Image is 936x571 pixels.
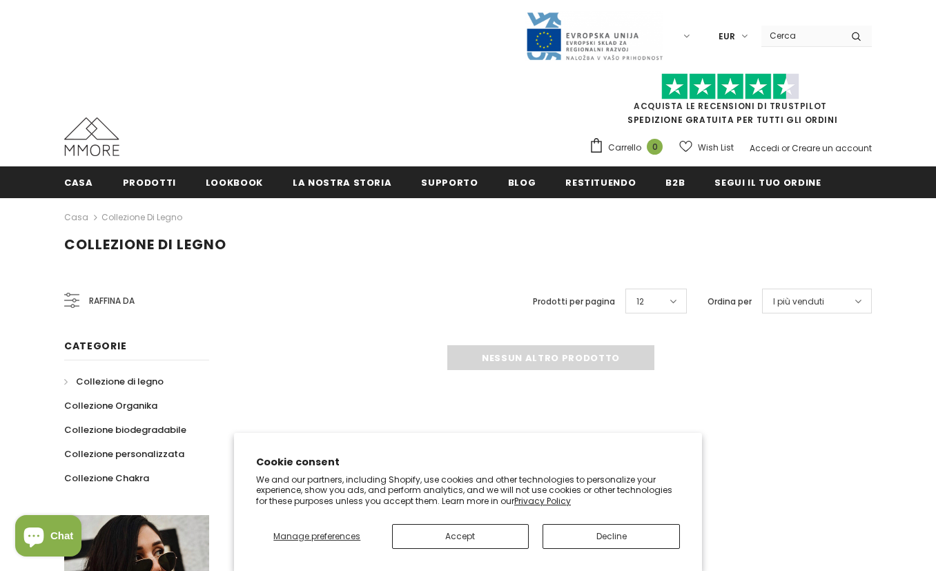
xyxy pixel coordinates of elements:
[256,474,680,507] p: We and our partners, including Shopify, use cookies and other technologies to personalize your ex...
[525,11,663,61] img: Javni Razpis
[634,100,827,112] a: Acquista le recensioni di TrustPilot
[773,295,824,309] span: I più venduti
[64,209,88,226] a: Casa
[64,466,149,490] a: Collezione Chakra
[123,176,176,189] span: Prodotti
[421,176,478,189] span: supporto
[708,295,752,309] label: Ordina per
[679,135,734,159] a: Wish List
[533,295,615,309] label: Prodotti per pagina
[256,524,378,549] button: Manage preferences
[206,166,263,197] a: Lookbook
[543,524,680,549] button: Decline
[64,117,119,156] img: Casi MMORE
[719,30,735,43] span: EUR
[64,369,164,394] a: Collezione di legno
[64,442,184,466] a: Collezione personalizzata
[64,447,184,461] span: Collezione personalizzata
[293,176,391,189] span: La nostra storia
[64,472,149,485] span: Collezione Chakra
[750,142,779,154] a: Accedi
[508,166,536,197] a: Blog
[76,375,164,388] span: Collezione di legno
[64,394,157,418] a: Collezione Organika
[64,418,186,442] a: Collezione biodegradabile
[64,235,226,254] span: Collezione di legno
[64,339,126,353] span: Categorie
[392,524,529,549] button: Accept
[636,295,644,309] span: 12
[206,176,263,189] span: Lookbook
[661,73,799,100] img: Fidati di Pilot Stars
[565,166,636,197] a: Restituendo
[514,495,571,507] a: Privacy Policy
[421,166,478,197] a: supporto
[792,142,872,154] a: Creare un account
[525,30,663,41] a: Javni Razpis
[589,137,670,158] a: Carrello 0
[256,455,680,470] h2: Cookie consent
[64,399,157,412] span: Collezione Organika
[64,166,93,197] a: Casa
[64,423,186,436] span: Collezione biodegradabile
[565,176,636,189] span: Restituendo
[665,176,685,189] span: B2B
[293,166,391,197] a: La nostra storia
[714,166,821,197] a: Segui il tuo ordine
[589,79,872,126] span: SPEDIZIONE GRATUITA PER TUTTI GLI ORDINI
[608,141,641,155] span: Carrello
[665,166,685,197] a: B2B
[761,26,841,46] input: Search Site
[11,515,86,560] inbox-online-store-chat: Shopify online store chat
[647,139,663,155] span: 0
[508,176,536,189] span: Blog
[781,142,790,154] span: or
[273,530,360,542] span: Manage preferences
[123,166,176,197] a: Prodotti
[64,176,93,189] span: Casa
[698,141,734,155] span: Wish List
[101,211,182,223] a: Collezione di legno
[89,293,135,309] span: Raffina da
[714,176,821,189] span: Segui il tuo ordine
